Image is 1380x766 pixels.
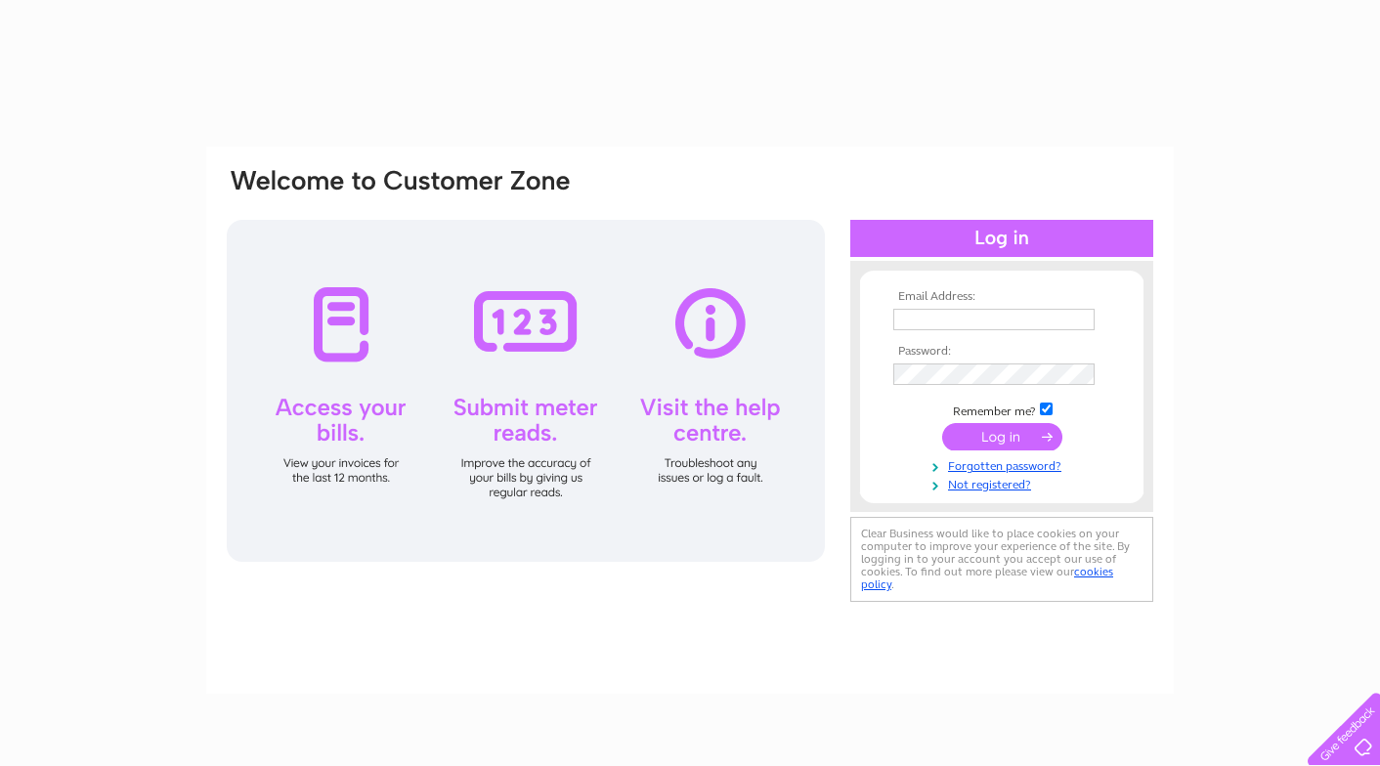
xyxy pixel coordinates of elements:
a: Forgotten password? [893,455,1115,474]
a: cookies policy [861,565,1113,591]
div: Clear Business would like to place cookies on your computer to improve your experience of the sit... [850,517,1153,602]
input: Submit [942,423,1062,450]
th: Password: [888,345,1115,359]
a: Not registered? [893,474,1115,492]
td: Remember me? [888,400,1115,419]
th: Email Address: [888,290,1115,304]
